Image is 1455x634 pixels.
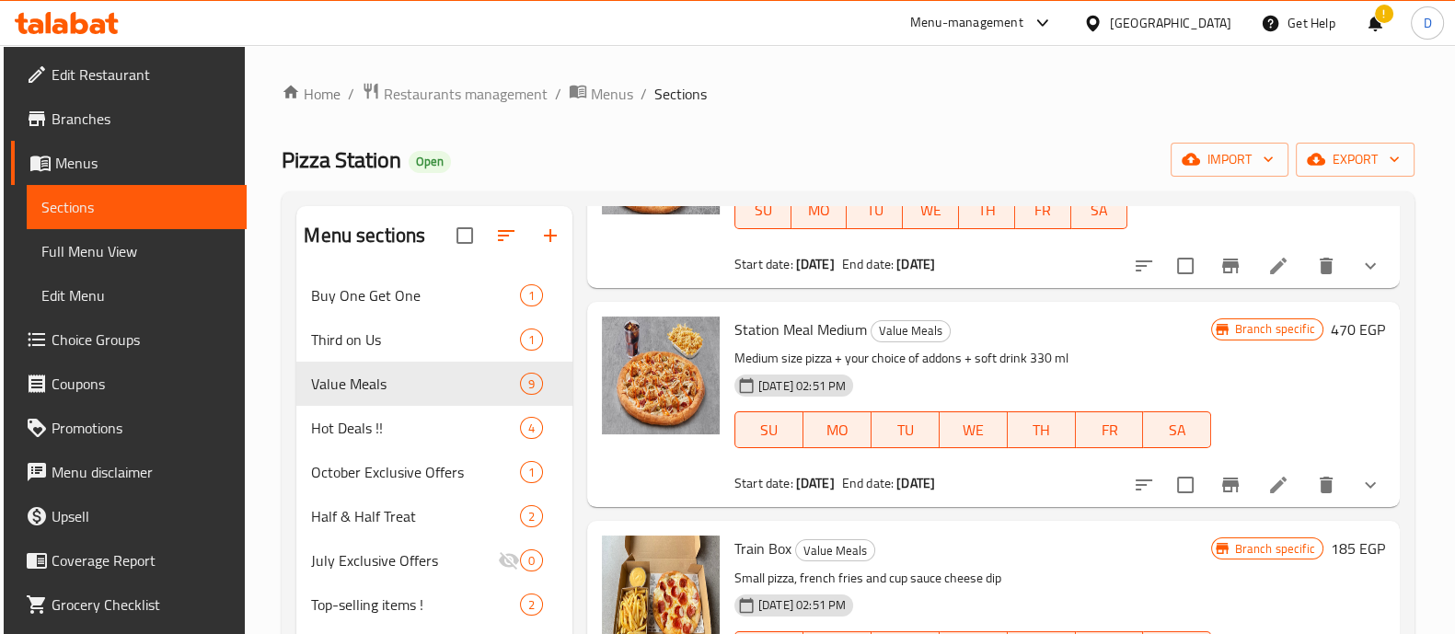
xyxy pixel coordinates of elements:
a: Edit Menu [27,273,247,317]
span: Value Meals [872,320,950,341]
a: Menu disclaimer [11,450,247,494]
button: show more [1348,463,1392,507]
button: SU [734,411,803,448]
span: July Exclusive Offers [311,549,497,571]
span: 4 [521,420,542,437]
span: Value Meals [311,373,519,395]
span: October Exclusive Offers [311,461,519,483]
span: Branch specific [1227,540,1322,558]
span: MO [799,197,840,224]
a: Grocery Checklist [11,582,247,627]
span: Choice Groups [52,329,232,351]
span: Menus [55,152,232,174]
button: export [1296,143,1415,177]
span: Third on Us [311,329,519,351]
button: Branch-specific-item [1208,463,1253,507]
span: Branches [52,108,232,130]
span: import [1185,148,1274,171]
span: SU [743,417,796,444]
span: TU [854,197,895,224]
span: MO [811,417,864,444]
div: items [520,329,543,351]
button: WE [940,411,1008,448]
button: FR [1015,192,1071,229]
div: items [520,284,543,306]
span: 2 [521,596,542,614]
button: SU [734,192,791,229]
b: [DATE] [796,252,835,276]
img: Station Meal Medium [602,317,720,434]
span: Top-selling items ! [311,594,519,616]
span: Half & Half Treat [311,505,519,527]
button: sort-choices [1122,463,1166,507]
div: Menu-management [910,12,1023,34]
span: Upsell [52,505,232,527]
span: Select to update [1166,247,1205,285]
button: delete [1304,244,1348,288]
p: Medium size pizza + your choice of addons + soft drink 330 ml [734,347,1211,370]
span: Restaurants management [384,83,548,105]
span: TU [879,417,932,444]
div: Top-selling items !2 [296,582,572,627]
h2: Menu sections [304,222,425,249]
a: Choice Groups [11,317,247,362]
span: Branch specific [1227,320,1322,338]
span: FR [1022,197,1064,224]
span: Sections [41,196,232,218]
div: Buy One Get One1 [296,273,572,317]
span: Sections [654,83,707,105]
span: export [1311,148,1400,171]
span: 1 [521,464,542,481]
b: [DATE] [896,252,935,276]
span: D [1423,13,1431,33]
button: SA [1071,192,1127,229]
div: Open [409,151,451,173]
span: FR [1083,417,1137,444]
div: July Exclusive Offers0 [296,538,572,582]
button: TH [959,192,1015,229]
span: [DATE] 02:51 PM [751,377,853,395]
span: End date: [842,252,894,276]
span: Train Box [734,535,791,562]
div: [GEOGRAPHIC_DATA] [1110,13,1231,33]
a: Coverage Report [11,538,247,582]
span: Value Meals [796,540,874,561]
span: Coupons [52,373,232,395]
div: Value Meals [871,320,951,342]
div: items [520,594,543,616]
a: Promotions [11,406,247,450]
div: items [520,505,543,527]
span: TH [1015,417,1068,444]
a: Edit menu item [1267,474,1289,496]
button: delete [1304,463,1348,507]
span: Station Meal Medium [734,316,867,343]
p: Small pizza, french fries and cup sauce cheese dip [734,567,1211,590]
button: TH [1008,411,1076,448]
button: FR [1076,411,1144,448]
button: TU [872,411,940,448]
svg: Show Choices [1359,255,1381,277]
a: Home [282,83,341,105]
span: WE [910,197,952,224]
div: items [520,549,543,571]
div: Hot Deals !!4 [296,406,572,450]
svg: Inactive section [498,549,520,571]
div: October Exclusive Offers1 [296,450,572,494]
button: SA [1143,411,1211,448]
span: Buy One Get One [311,284,519,306]
a: Sections [27,185,247,229]
div: Half & Half Treat2 [296,494,572,538]
b: [DATE] [896,471,935,495]
span: 9 [521,375,542,393]
span: 2 [521,508,542,525]
div: Hot Deals !! [311,417,519,439]
button: show more [1348,244,1392,288]
span: 1 [521,331,542,349]
span: Menu disclaimer [52,461,232,483]
a: Branches [11,97,247,141]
